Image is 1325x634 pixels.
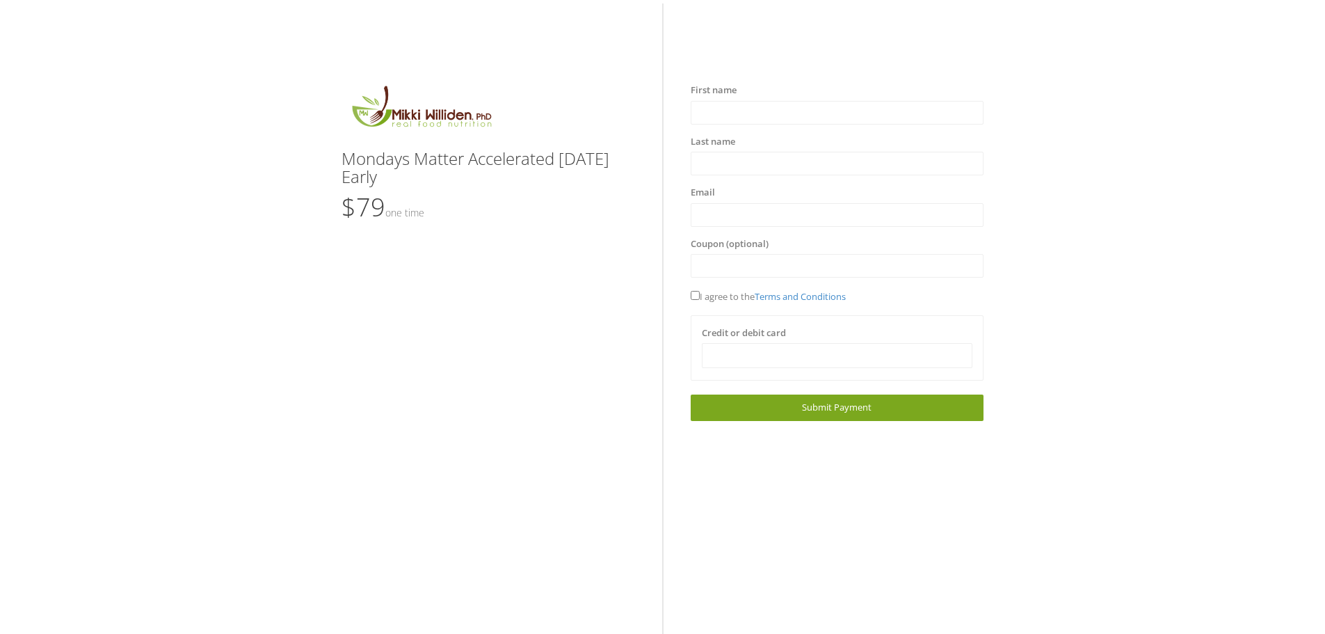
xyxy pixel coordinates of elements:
h3: Mondays Matter Accelerated [DATE] Early [342,150,634,187]
span: Submit Payment [802,401,872,413]
label: First name [691,84,737,97]
span: $79 [342,190,424,224]
label: Email [691,186,715,200]
label: Last name [691,135,735,149]
label: Coupon (optional) [691,237,769,251]
a: Submit Payment [691,395,983,420]
small: One time [385,206,424,219]
iframe: Secure card payment input frame [711,350,963,362]
label: Credit or debit card [702,326,786,340]
span: I agree to the [691,290,846,303]
a: Terms and Conditions [755,290,846,303]
img: MikkiLogoMain.png [342,84,500,136]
